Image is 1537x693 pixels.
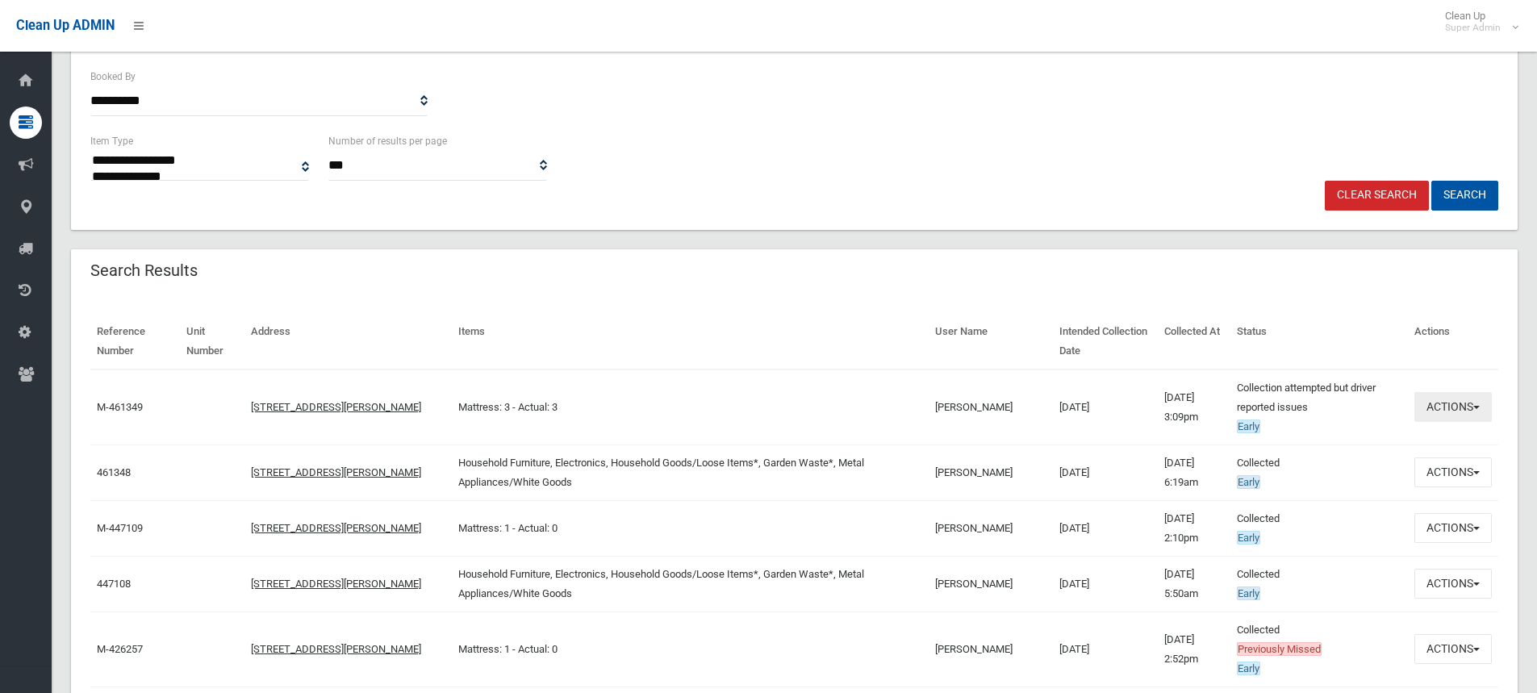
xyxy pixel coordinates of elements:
label: Item Type [90,132,133,150]
th: Intended Collection Date [1053,314,1158,369]
th: User Name [929,314,1054,369]
td: Mattress: 1 - Actual: 0 [452,500,928,556]
span: Early [1237,531,1260,545]
span: Clean Up ADMIN [16,18,115,33]
td: [PERSON_NAME] [929,556,1054,612]
button: Actions [1414,392,1492,422]
td: Collection attempted but driver reported issues [1230,369,1408,445]
td: [PERSON_NAME] [929,369,1054,445]
td: Collected [1230,612,1408,687]
button: Actions [1414,569,1492,599]
th: Reference Number [90,314,180,369]
td: [PERSON_NAME] [929,445,1054,500]
td: Collected [1230,556,1408,612]
a: [STREET_ADDRESS][PERSON_NAME] [251,643,421,655]
td: Mattress: 1 - Actual: 0 [452,612,928,687]
span: Early [1237,662,1260,675]
td: [DATE] [1053,445,1158,500]
td: [DATE] 3:09pm [1158,369,1230,445]
span: Previously Missed [1237,642,1322,656]
a: [STREET_ADDRESS][PERSON_NAME] [251,522,421,534]
td: [PERSON_NAME] [929,500,1054,556]
a: [STREET_ADDRESS][PERSON_NAME] [251,466,421,478]
td: [DATE] 6:19am [1158,445,1230,500]
th: Items [452,314,928,369]
a: M-426257 [97,643,143,655]
td: [DATE] [1053,369,1158,445]
a: 461348 [97,466,131,478]
td: Collected [1230,500,1408,556]
span: Early [1237,420,1260,433]
td: Household Furniture, Electronics, Household Goods/Loose Items*, Garden Waste*, Metal Appliances/W... [452,445,928,500]
td: Collected [1230,445,1408,500]
span: Early [1237,587,1260,600]
th: Collected At [1158,314,1230,369]
th: Address [244,314,452,369]
a: Clear Search [1325,181,1429,211]
td: Mattress: 3 - Actual: 3 [452,369,928,445]
a: M-447109 [97,522,143,534]
span: Clean Up [1437,10,1517,34]
th: Status [1230,314,1408,369]
td: [DATE] 2:10pm [1158,500,1230,556]
td: [PERSON_NAME] [929,612,1054,687]
label: Number of results per page [328,132,447,150]
td: [DATE] 5:50am [1158,556,1230,612]
th: Unit Number [180,314,244,369]
small: Super Admin [1445,22,1501,34]
a: [STREET_ADDRESS][PERSON_NAME] [251,578,421,590]
td: [DATE] [1053,556,1158,612]
td: [DATE] [1053,612,1158,687]
td: Household Furniture, Electronics, Household Goods/Loose Items*, Garden Waste*, Metal Appliances/W... [452,556,928,612]
label: Booked By [90,68,136,86]
a: M-461349 [97,401,143,413]
button: Search [1431,181,1498,211]
td: [DATE] [1053,500,1158,556]
a: 447108 [97,578,131,590]
span: Early [1237,475,1260,489]
button: Actions [1414,457,1492,487]
button: Actions [1414,513,1492,543]
th: Actions [1408,314,1498,369]
button: Actions [1414,634,1492,664]
a: [STREET_ADDRESS][PERSON_NAME] [251,401,421,413]
td: [DATE] 2:52pm [1158,612,1230,687]
header: Search Results [71,255,217,286]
